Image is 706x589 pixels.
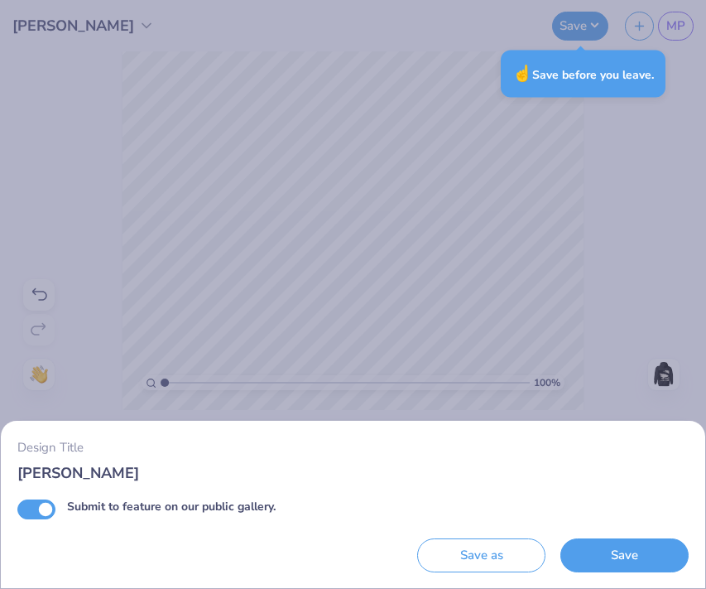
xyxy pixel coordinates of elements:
label: Design Title [17,438,84,457]
label: Submit to feature on our public gallery. [67,498,276,515]
span: ☝️ [512,63,532,84]
button: Save as [417,538,545,572]
div: Save before you leave. [501,51,665,98]
button: Save [560,538,689,572]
